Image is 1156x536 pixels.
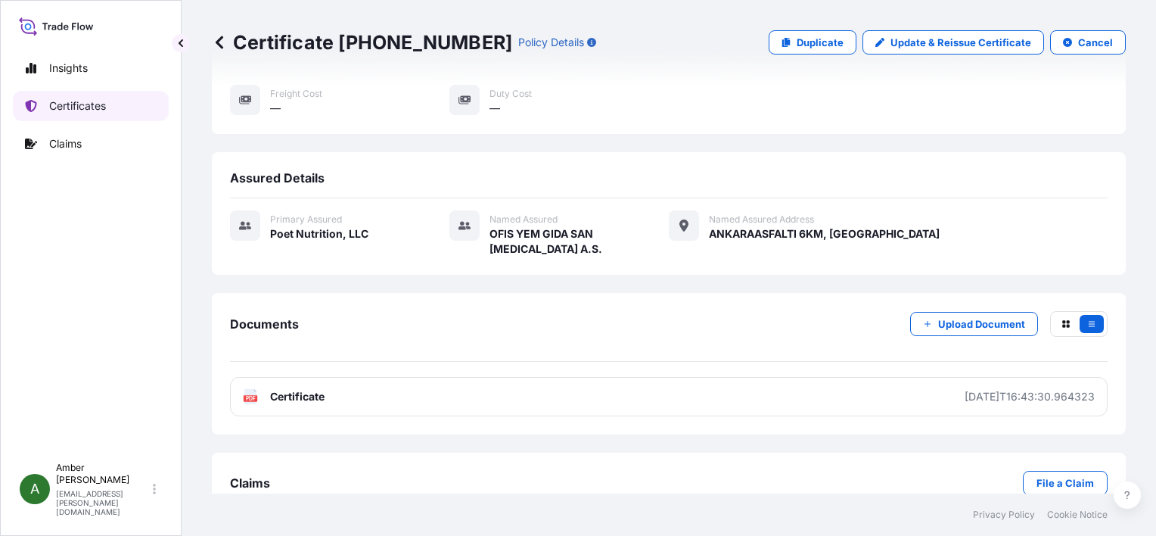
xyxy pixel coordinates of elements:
[49,136,82,151] p: Claims
[230,170,325,185] span: Assured Details
[938,316,1025,332] p: Upload Document
[56,462,150,486] p: Amber [PERSON_NAME]
[270,389,325,404] span: Certificate
[797,35,844,50] p: Duplicate
[13,129,169,159] a: Claims
[769,30,856,55] a: Duplicate
[1050,30,1126,55] button: Cancel
[1023,471,1108,495] a: File a Claim
[1047,509,1108,521] a: Cookie Notice
[270,213,342,226] span: Primary assured
[230,316,299,332] span: Documents
[1078,35,1113,50] p: Cancel
[709,226,940,242] span: ANKARAASFALTI 6KM, [GEOGRAPHIC_DATA]
[13,53,169,83] a: Insights
[489,101,500,116] span: —
[489,226,669,257] span: OFIS YEM GIDA SAN [MEDICAL_DATA] A.S.
[246,396,256,401] text: PDF
[489,88,532,100] span: Duty Cost
[890,35,1031,50] p: Update & Reissue Certificate
[489,213,558,226] span: Named Assured
[518,35,584,50] p: Policy Details
[709,213,814,226] span: Named Assured Address
[13,91,169,121] a: Certificates
[56,489,150,516] p: [EMAIL_ADDRESS][PERSON_NAME][DOMAIN_NAME]
[230,377,1108,416] a: PDFCertificate[DATE]T16:43:30.964323
[49,61,88,76] p: Insights
[1036,475,1094,491] p: File a Claim
[973,509,1035,521] a: Privacy Policy
[30,481,39,497] span: A
[965,389,1095,404] div: [DATE]T16:43:30.964323
[270,101,281,116] span: —
[910,312,1038,336] button: Upload Document
[49,98,106,114] p: Certificates
[230,475,270,491] span: Claims
[212,30,512,55] p: Certificate [PHONE_NUMBER]
[270,88,322,100] span: Freight Cost
[270,226,368,242] span: Poet Nutrition, LLC
[862,30,1044,55] a: Update & Reissue Certificate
